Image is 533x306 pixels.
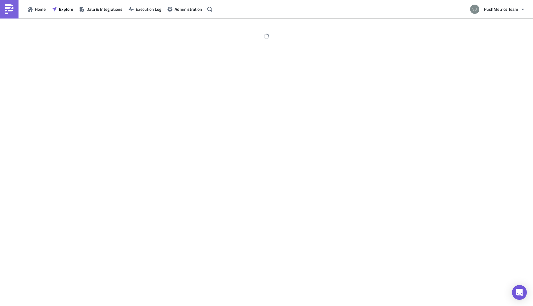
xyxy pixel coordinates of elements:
[35,6,46,12] span: Home
[164,4,205,14] button: Administration
[76,4,126,14] button: Data & Integrations
[4,4,14,14] img: PushMetrics
[512,285,527,300] div: Open Intercom Messenger
[484,6,518,12] span: PushMetrics Team
[49,4,76,14] button: Explore
[25,4,49,14] button: Home
[59,6,73,12] span: Explore
[126,4,164,14] button: Execution Log
[86,6,122,12] span: Data & Integrations
[175,6,202,12] span: Administration
[469,4,480,14] img: Avatar
[136,6,161,12] span: Execution Log
[466,2,528,16] button: PushMetrics Team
